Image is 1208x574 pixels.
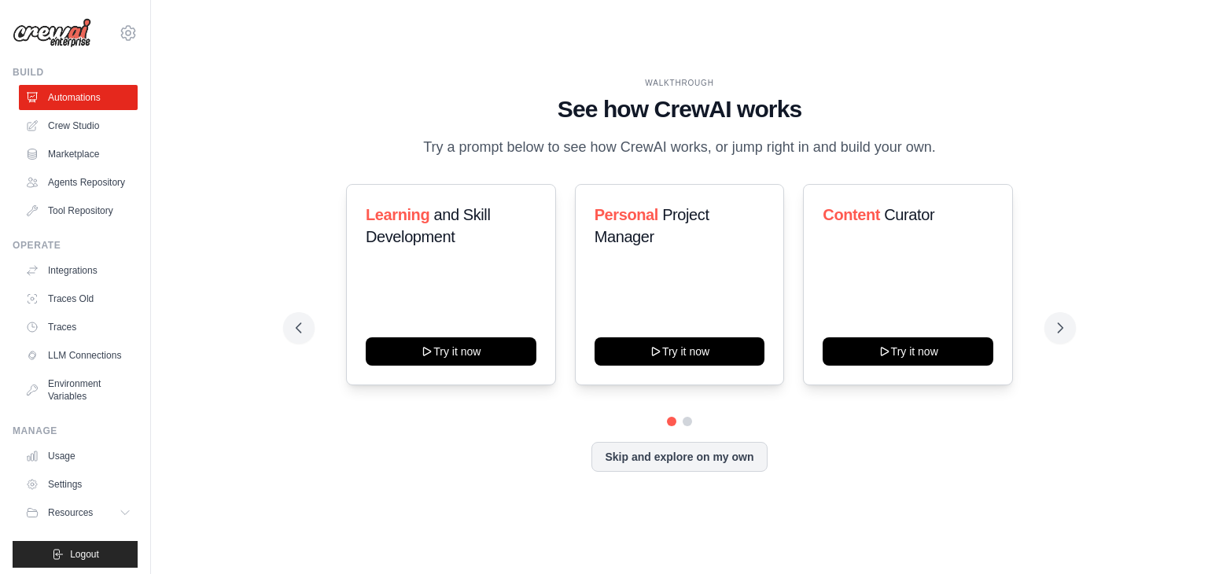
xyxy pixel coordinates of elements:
[366,337,536,366] button: Try it now
[296,95,1063,123] h1: See how CrewAI works
[595,337,765,366] button: Try it now
[19,142,138,167] a: Marketplace
[19,170,138,195] a: Agents Repository
[19,371,138,409] a: Environment Variables
[48,506,93,519] span: Resources
[19,500,138,525] button: Resources
[19,315,138,340] a: Traces
[595,206,658,223] span: Personal
[19,443,138,469] a: Usage
[13,425,138,437] div: Manage
[296,77,1063,89] div: WALKTHROUGH
[595,206,709,245] span: Project Manager
[366,206,429,223] span: Learning
[19,258,138,283] a: Integrations
[19,472,138,497] a: Settings
[884,206,934,223] span: Curator
[823,206,880,223] span: Content
[70,548,99,561] span: Logout
[19,343,138,368] a: LLM Connections
[19,286,138,311] a: Traces Old
[823,337,993,366] button: Try it now
[19,113,138,138] a: Crew Studio
[591,442,767,472] button: Skip and explore on my own
[19,198,138,223] a: Tool Repository
[415,136,944,159] p: Try a prompt below to see how CrewAI works, or jump right in and build your own.
[13,66,138,79] div: Build
[13,239,138,252] div: Operate
[19,85,138,110] a: Automations
[13,18,91,48] img: Logo
[13,541,138,568] button: Logout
